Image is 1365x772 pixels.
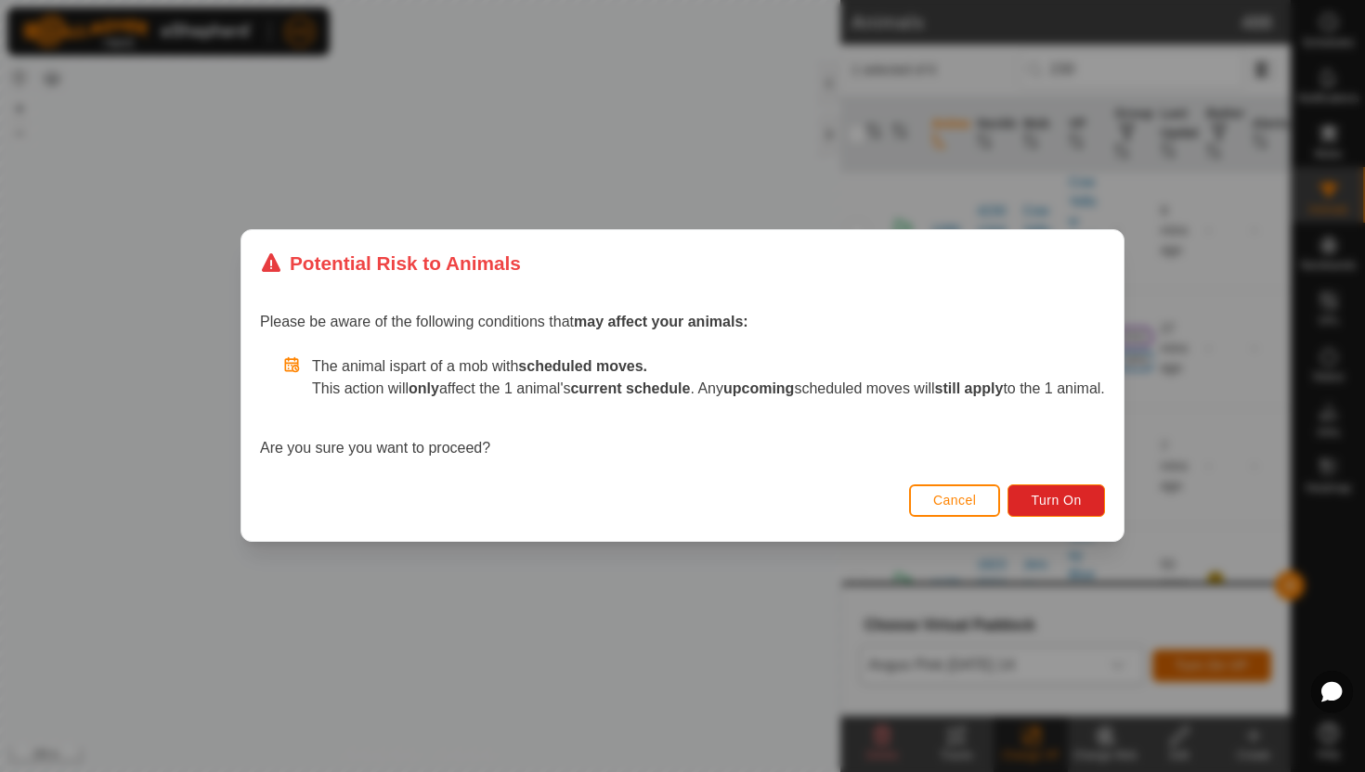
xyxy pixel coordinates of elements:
strong: scheduled moves. [518,359,647,375]
span: Cancel [933,494,977,508]
p: The animal is [312,356,1105,379]
div: Are you sure you want to proceed? [260,356,1105,460]
strong: current schedule [571,381,691,397]
span: Please be aware of the following conditions that [260,315,748,330]
button: Cancel [909,484,1001,517]
button: Turn On [1008,484,1105,517]
span: Turn On [1032,494,1082,508]
div: Potential Risk to Animals [260,249,521,277]
span: part of a mob with [400,359,647,375]
p: This action will affect the 1 animal's . Any scheduled moves will to the 1 animal. [312,379,1105,401]
strong: may affect your animals: [574,315,748,330]
strong: upcoming [723,381,794,397]
strong: only [409,381,439,397]
strong: still apply [935,381,1004,397]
